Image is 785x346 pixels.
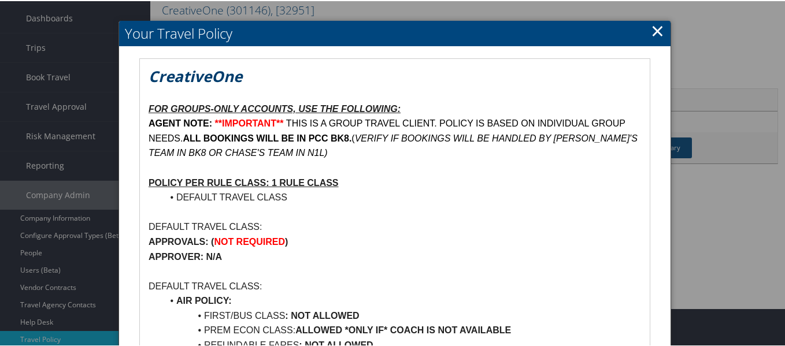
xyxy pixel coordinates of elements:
[149,65,242,85] em: CreativeOne
[149,117,212,127] strong: AGENT NOTE:
[162,322,641,337] li: PREM ECON CLASS:
[351,132,354,142] span: (
[149,251,222,261] strong: APPROVER: N/A
[295,324,511,334] strong: ALLOWED *ONLY IF* COACH IS NOT AVAILABLE
[291,310,360,319] strong: NOT ALLOWED
[162,307,641,322] li: FIRST/BUS CLASS
[176,295,232,304] strong: AIR POLICY:
[149,278,641,293] p: DEFAULT TRAVEL CLASS:
[119,20,671,45] h2: Your Travel Policy
[149,132,640,157] em: VERIFY IF BOOKINGS WILL BE HANDLED BY [PERSON_NAME]'S TEAM IN BK8 OR CHASE'S TEAM IN N1L)
[149,236,209,245] strong: APPROVALS:
[651,18,664,41] a: Close
[149,103,401,113] u: FOR GROUPS-ONLY ACCOUNTS, USE THE FOLLOWING:
[285,310,288,319] strong: :
[149,117,628,142] span: THIS IS A GROUP TRAVEL CLIENT. POLICY IS BASED ON INDIVIDUAL GROUP NEEDS.
[162,189,641,204] li: DEFAULT TRAVEL CLASS
[214,236,285,245] strong: NOT REQUIRED
[149,218,641,233] p: DEFAULT TRAVEL CLASS:
[149,177,339,187] u: POLICY PER RULE CLASS: 1 RULE CLASS
[211,236,214,245] strong: (
[285,236,288,245] strong: )
[183,132,351,142] strong: ALL BOOKINGS WILL BE IN PCC BK8.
